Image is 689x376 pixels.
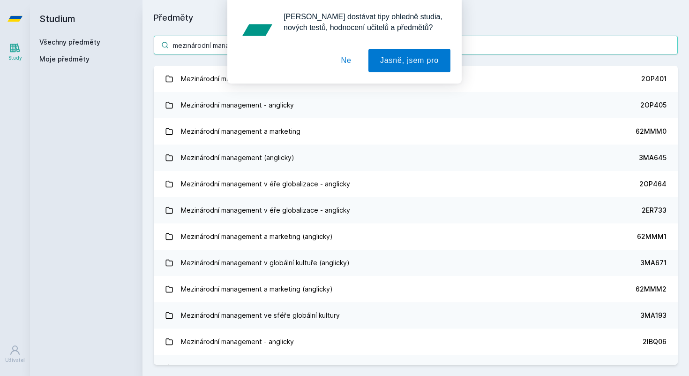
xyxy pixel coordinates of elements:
a: Mezinárodní management a marketing (anglicky) 62MMM2 [154,276,678,302]
div: Mezinárodní management a marketing (anglicky) [181,280,333,299]
a: Mezinárodní management (anglicky) 3MA645 [154,145,678,171]
div: Uživatel [5,357,25,364]
a: Mezinárodní management a marketing (anglicky) 62MMM1 [154,223,678,250]
div: Mezinárodní management v éře globalizace - anglicky [181,175,350,193]
a: Mezinárodní management a marketing 62MMM0 [154,118,678,145]
div: 3MA671 [640,258,667,268]
a: Mezinárodní management - anglicky 2OP405 [154,92,678,118]
a: Mezinárodní management v éře globalizace - anglicky 2OP464 [154,171,678,197]
a: Mezinárodní management v éře globalizace - anglicky 2ER733 [154,197,678,223]
div: Mezinárodní management v éře globalizace - anglicky [181,201,350,220]
div: 3MA645 [639,153,667,162]
a: Uživatel [2,340,28,368]
div: 62MMM0 [636,127,667,136]
div: 6MMMN1 [637,363,667,373]
a: Mezinárodní management v globální kultuře (anglicky) 3MA671 [154,250,678,276]
button: Ne [330,49,363,72]
div: 2IBQ06 [643,337,667,346]
a: Mezinárodní management - anglicky 2IBQ06 [154,329,678,355]
div: 3MA193 [640,311,667,320]
a: Mezinárodní management ve sféře globální kultury 3MA193 [154,302,678,329]
div: Mezinárodní management a marketing [181,122,300,141]
div: 2OP464 [639,179,667,189]
img: notification icon [239,11,276,49]
div: 2ER733 [642,206,667,215]
div: 62MMM2 [636,284,667,294]
button: Jasně, jsem pro [368,49,450,72]
div: Mezinárodní management ve sféře globální kultury [181,306,340,325]
div: Mezinárodní management a marketing (anglicky) [181,227,333,246]
div: Mezinárodní management (anglicky) [181,148,294,167]
div: [PERSON_NAME] dostávat tipy ohledně studia, nových testů, hodnocení učitelů a předmětů? [276,11,450,33]
div: Mezinárodní management - anglicky [181,332,294,351]
div: 62MMM1 [637,232,667,241]
div: Mezinárodní management - anglicky [181,96,294,115]
div: Mezinárodní management v globální kultuře (anglicky) [181,253,350,272]
div: 2OP405 [640,100,667,110]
